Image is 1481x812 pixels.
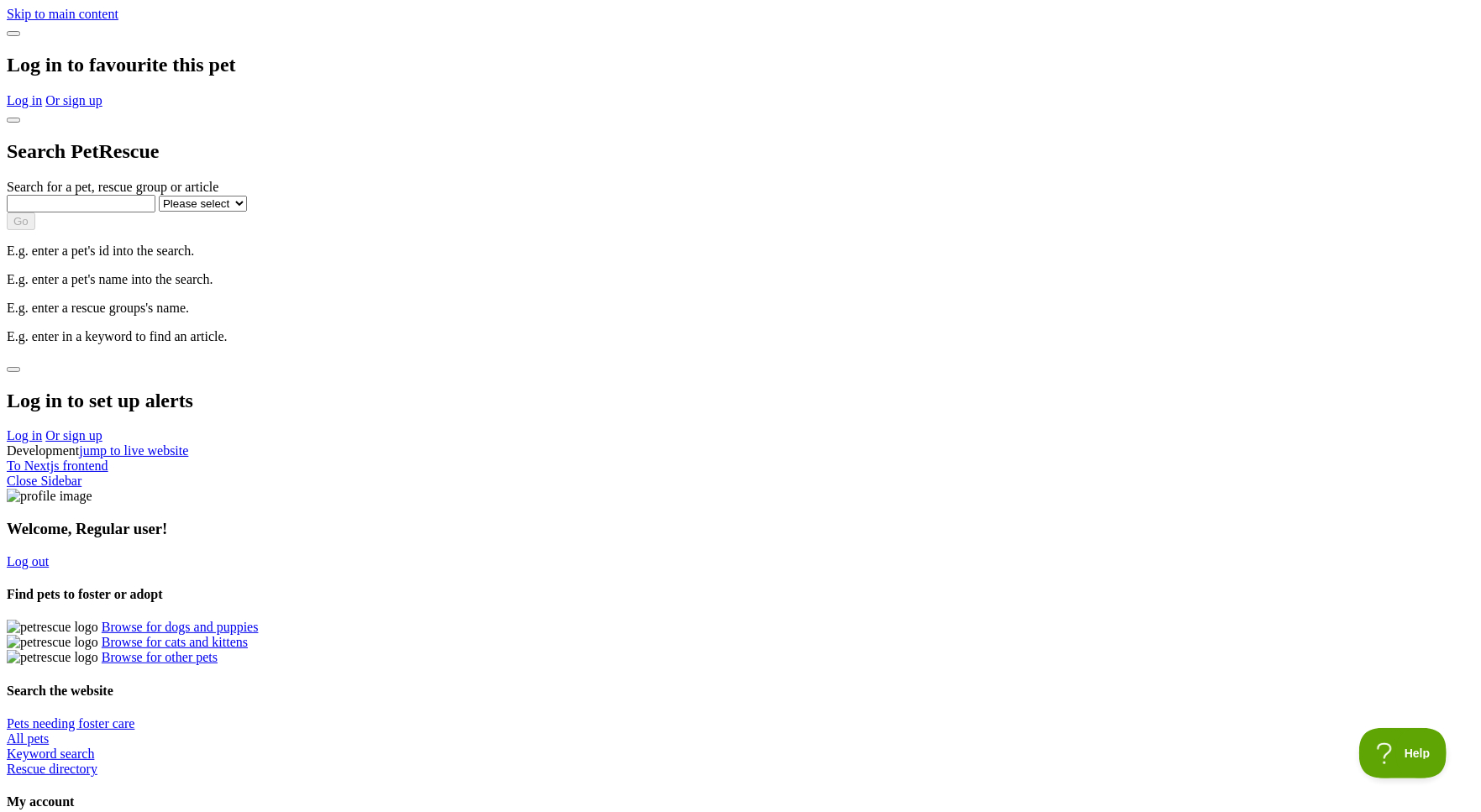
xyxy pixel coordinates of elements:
[7,794,1474,809] h4: My account
[7,554,49,568] a: Log out
[7,31,20,36] button: close
[7,650,98,665] img: petrescue logo
[7,244,1474,259] p: E.g. enter a pet's id into the search.
[7,716,134,731] a: Pets needing foster care
[7,428,42,443] a: Log in
[7,118,20,123] button: close
[7,367,20,372] button: close
[7,620,98,635] img: petrescue logo
[45,93,102,107] a: Or sign up
[7,7,118,21] a: Skip to main content
[102,650,218,664] a: Browse for other pets
[7,635,98,650] img: petrescue logo
[7,301,1474,316] p: E.g. enter a rescue groups's name.
[7,212,35,230] button: Go
[7,22,1474,108] div: Dialog Window - Close (Press escape to close)
[1359,728,1447,778] iframe: Help Scout Beacon - Open
[7,180,218,194] label: Search for a pet, rescue group or article
[7,108,1474,344] div: Dialog Window - Close (Press escape to close)
[102,620,259,634] a: Browse for dogs and puppies
[7,747,94,761] a: Keyword search
[45,428,102,443] a: Or sign up
[102,635,248,649] a: Browse for cats and kittens
[7,731,49,746] a: All pets
[7,358,1474,444] div: Dialog Window - Close (Press escape to close)
[7,443,1474,458] div: Development
[7,272,1474,287] p: E.g. enter a pet's name into the search.
[7,762,97,776] a: Rescue directory
[7,587,1474,602] h4: Find pets to foster or adopt
[7,520,1474,538] h3: Welcome, Regular user!
[7,684,1474,699] h4: Search the website
[7,140,1474,163] h2: Search PetRescue
[79,443,188,458] a: jump to live website
[7,458,108,473] a: To Nextjs frontend
[7,390,1474,412] h2: Log in to set up alerts
[7,489,92,504] img: profile image
[7,54,1474,76] h2: Log in to favourite this pet
[7,474,81,488] a: Close Sidebar
[7,329,1474,344] p: E.g. enter in a keyword to find an article.
[7,93,42,107] a: Log in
